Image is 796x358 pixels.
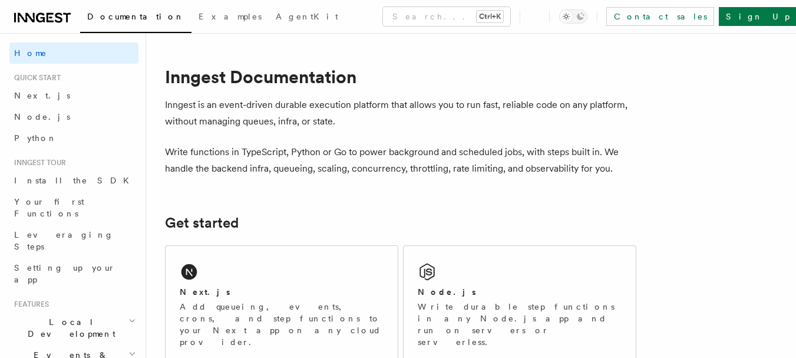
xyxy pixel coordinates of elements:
[14,230,114,251] span: Leveraging Steps
[9,300,49,309] span: Features
[559,9,587,24] button: Toggle dark mode
[418,286,476,298] h2: Node.js
[9,191,138,224] a: Your first Functions
[9,73,61,83] span: Quick start
[14,47,47,59] span: Home
[165,215,239,231] a: Get started
[14,263,115,284] span: Setting up your app
[14,91,70,100] span: Next.js
[14,197,84,218] span: Your first Functions
[191,4,269,32] a: Examples
[9,170,138,191] a: Install the SDK
[9,224,138,257] a: Leveraging Steps
[199,12,262,21] span: Examples
[9,42,138,64] a: Home
[180,286,230,298] h2: Next.js
[606,7,714,26] a: Contact sales
[9,85,138,106] a: Next.js
[9,106,138,127] a: Node.js
[276,12,338,21] span: AgentKit
[269,4,345,32] a: AgentKit
[14,176,136,185] span: Install the SDK
[80,4,191,33] a: Documentation
[180,301,384,348] p: Add queueing, events, crons, and step functions to your Next app on any cloud provider.
[383,7,510,26] button: Search...Ctrl+K
[165,66,636,87] h1: Inngest Documentation
[9,311,138,344] button: Local Development
[14,112,70,121] span: Node.js
[87,12,184,21] span: Documentation
[9,158,66,167] span: Inngest tour
[165,144,636,177] p: Write functions in TypeScript, Python or Go to power background and scheduled jobs, with steps bu...
[9,257,138,290] a: Setting up your app
[9,316,128,340] span: Local Development
[14,133,57,143] span: Python
[9,127,138,149] a: Python
[165,97,636,130] p: Inngest is an event-driven durable execution platform that allows you to run fast, reliable code ...
[418,301,622,348] p: Write durable step functions in any Node.js app and run on servers or serverless.
[477,11,503,22] kbd: Ctrl+K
